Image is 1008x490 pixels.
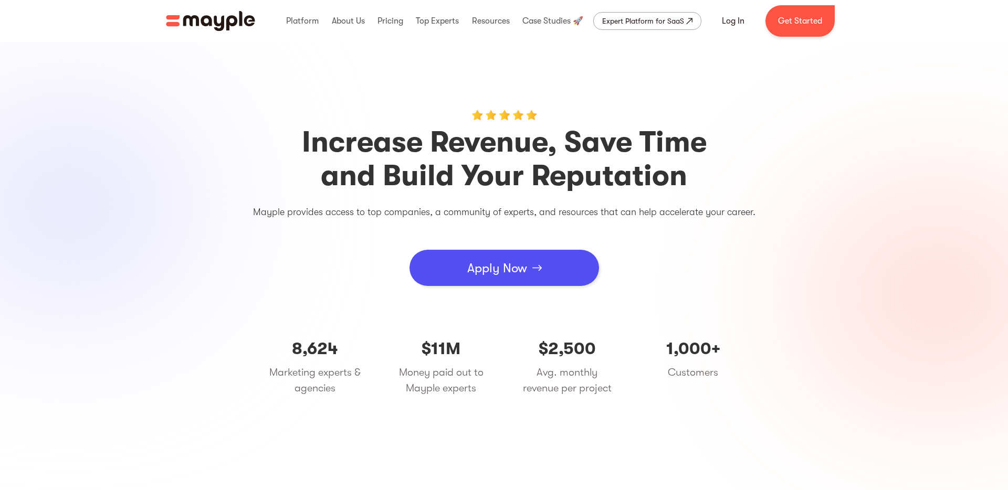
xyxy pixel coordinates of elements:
[268,338,362,359] h4: 8,624
[469,4,512,38] div: Resources
[602,15,684,27] div: Expert Platform for SaaS
[709,8,757,34] a: Log In
[189,125,819,193] h1: Increase Revenue, Save Time and Build Your Reputation
[394,365,488,396] p: Money paid out to Mayple experts
[409,250,599,286] a: Apply Now
[283,4,321,38] div: Platform
[467,252,527,284] div: Apply Now
[394,338,488,359] h4: $11M
[520,338,614,359] h4: $2,500
[413,4,461,38] div: Top Experts
[765,5,835,37] a: Get Started
[375,4,406,38] div: Pricing
[166,11,255,31] a: home
[329,4,367,38] div: About Us
[646,365,740,380] p: Customers
[268,365,362,396] p: Marketing experts & agencies
[646,338,740,359] h4: 1,000+
[520,365,614,396] p: Avg. monthly revenue per project
[166,11,255,31] img: Mayple logo
[593,12,701,30] a: Expert Platform for SaaS
[189,204,819,220] p: Mayple provides access to top companies, a community of experts, and resources that can help acce...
